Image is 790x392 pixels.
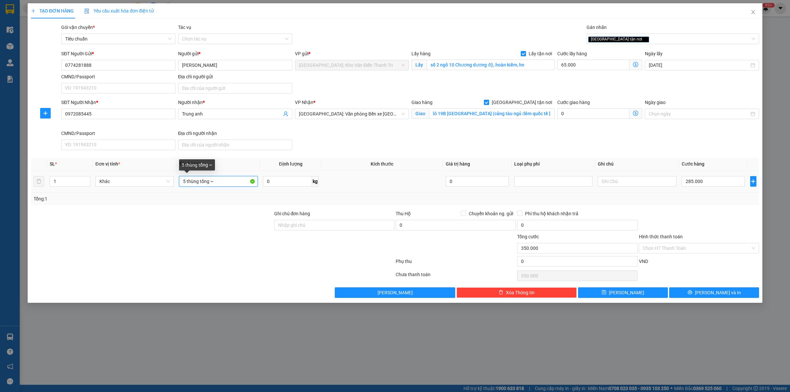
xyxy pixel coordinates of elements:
[633,62,638,67] span: dollar-circle
[335,287,455,298] button: [PERSON_NAME]
[295,50,409,57] div: VP gửi
[411,100,433,105] span: Giao hàng
[512,158,595,170] th: Loại phụ phí
[587,25,607,30] label: Gán nhãn
[299,60,405,70] span: Hà Nội: Kho Văn Điển Thanh Trì
[179,176,257,187] input: VD: Bàn, Ghế
[61,99,175,106] div: SĐT Người Nhận
[557,51,587,56] label: Cước lấy hàng
[283,111,288,117] span: user-add
[61,130,175,137] div: CMND/Passport
[446,161,470,167] span: Giá trị hàng
[378,289,413,296] span: [PERSON_NAME]
[429,108,555,119] input: Giao tận nơi
[40,111,50,116] span: plus
[178,50,292,57] div: Người gửi
[688,290,692,295] span: printer
[99,176,170,186] span: Khác
[178,99,292,106] div: Người nhận
[466,210,516,217] span: Chuyển khoản ng. gửi
[633,111,638,116] span: dollar-circle
[578,287,668,298] button: save[PERSON_NAME]
[750,10,756,15] span: close
[179,159,215,170] div: 5 thùng tổng ~
[639,259,648,264] span: VND
[371,161,393,167] span: Kích thước
[84,9,90,14] img: icon
[178,73,292,80] div: Địa chỉ người gửi
[598,176,676,187] input: Ghi Chú
[557,100,590,105] label: Cước giao hàng
[750,176,756,187] button: plus
[557,60,629,70] input: Cước lấy hàng
[95,161,120,167] span: Đơn vị tính
[312,176,319,187] span: kg
[526,50,555,57] span: Lấy tận nơi
[427,60,555,70] input: Lấy tận nơi
[61,50,175,57] div: SĐT Người Gửi
[31,8,74,13] span: TẠO ĐƠN HÀNG
[178,130,292,137] div: Địa chỉ người nhận
[645,51,663,56] label: Ngày lấy
[695,289,741,296] span: [PERSON_NAME] và In
[61,73,175,80] div: CMND/Passport
[34,176,44,187] button: delete
[609,289,644,296] span: [PERSON_NAME]
[602,290,606,295] span: save
[517,234,539,239] span: Tổng cước
[595,158,679,170] th: Ghi chú
[499,290,503,295] span: delete
[295,100,313,105] span: VP Nhận
[274,220,394,230] input: Ghi chú đơn hàng
[65,34,171,44] span: Tiêu chuẩn
[395,258,516,269] div: Phụ thu
[457,287,577,298] button: deleteXóa Thông tin
[178,83,292,93] input: Địa chỉ của người gửi
[274,211,310,216] label: Ghi chú đơn hàng
[649,62,749,69] input: Ngày lấy
[50,161,55,167] span: SL
[744,3,762,22] button: Close
[178,25,191,30] label: Tác vụ
[750,179,756,184] span: plus
[299,109,405,119] span: Hải Phòng: Văn phòng Bến xe Thượng Lý
[669,287,759,298] button: printer[PERSON_NAME] và In
[489,99,555,106] span: [GEOGRAPHIC_DATA] tận nơi
[31,9,36,13] span: plus
[396,211,411,216] span: Thu Hộ
[682,161,704,167] span: Cước hàng
[84,8,154,13] span: Yêu cầu xuất hóa đơn điện tử
[588,37,649,42] span: [GEOGRAPHIC_DATA] tận nơi
[411,51,431,56] span: Lấy hàng
[639,234,683,239] label: Hình thức thanh toán
[411,60,427,70] span: Lấy
[643,38,646,41] span: close
[61,25,95,30] span: Gói vận chuyển
[411,108,429,119] span: Giao
[557,108,629,119] input: Cước giao hàng
[279,161,303,167] span: Định lượng
[645,100,666,105] label: Ngày giao
[649,110,749,118] input: Ngày giao
[178,140,292,150] input: Địa chỉ của người nhận
[40,108,51,118] button: plus
[446,176,509,187] input: 0
[506,289,535,296] span: Xóa Thông tin
[522,210,581,217] span: Phí thu hộ khách nhận trả
[34,195,305,202] div: Tổng: 1
[395,271,516,282] div: Chưa thanh toán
